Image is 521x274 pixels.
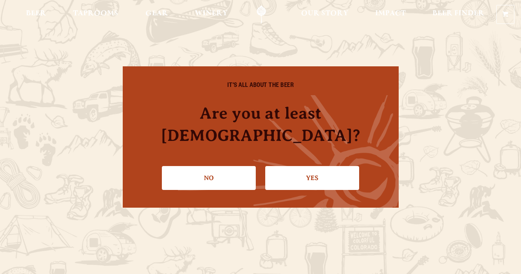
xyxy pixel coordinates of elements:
[189,5,233,24] a: Winery
[246,5,277,24] a: Odell Home
[265,166,359,190] a: Confirm I'm 21 or older
[427,5,490,24] a: Beer Finder
[432,10,484,17] span: Beer Finder
[68,5,124,24] a: Taprooms
[73,10,118,17] span: Taprooms
[162,166,256,190] a: No
[375,10,406,17] span: Impact
[26,10,46,17] span: Beer
[145,10,168,17] span: Gear
[140,5,173,24] a: Gear
[370,5,411,24] a: Impact
[139,102,382,146] h4: Are you at least [DEMOGRAPHIC_DATA]?
[296,5,354,24] a: Our Story
[139,83,382,90] h6: IT'S ALL ABOUT THE BEER
[301,10,348,17] span: Our Story
[195,10,228,17] span: Winery
[21,5,51,24] a: Beer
